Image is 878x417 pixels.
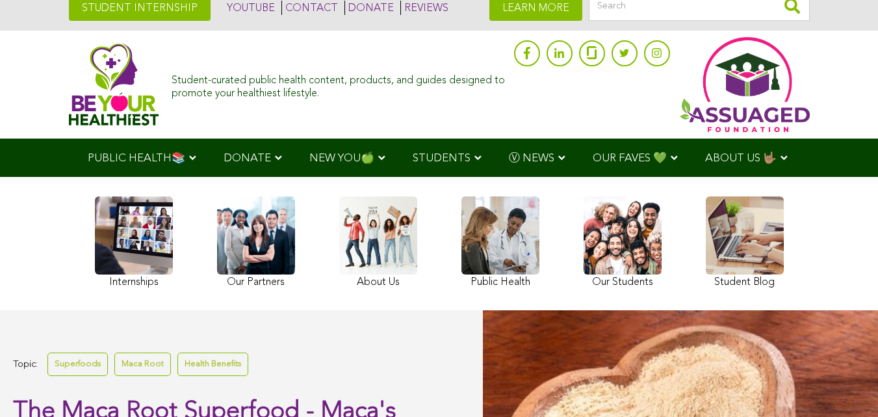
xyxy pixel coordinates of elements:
[224,1,275,15] a: YOUTUBE
[177,353,248,375] a: Health Benefits
[344,1,394,15] a: DONATE
[69,43,159,126] img: Assuaged
[400,1,448,15] a: REVIEWS
[13,356,38,373] span: Topic:
[509,153,554,164] span: Ⓥ NEWS
[69,139,810,177] div: Navigation Menu
[47,353,108,375] a: Superfoods
[114,353,171,375] a: Maca Root
[813,355,878,417] iframe: Chat Widget
[705,153,777,164] span: ABOUT US 🤟🏽
[680,37,810,132] img: Assuaged App
[88,153,185,164] span: PUBLIC HEALTH📚
[587,46,596,59] img: glassdoor
[593,153,667,164] span: OUR FAVES 💚
[172,68,507,100] div: Student-curated public health content, products, and guides designed to promote your healthiest l...
[413,153,471,164] span: STUDENTS
[281,1,338,15] a: CONTACT
[224,153,271,164] span: DONATE
[309,153,374,164] span: NEW YOU🍏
